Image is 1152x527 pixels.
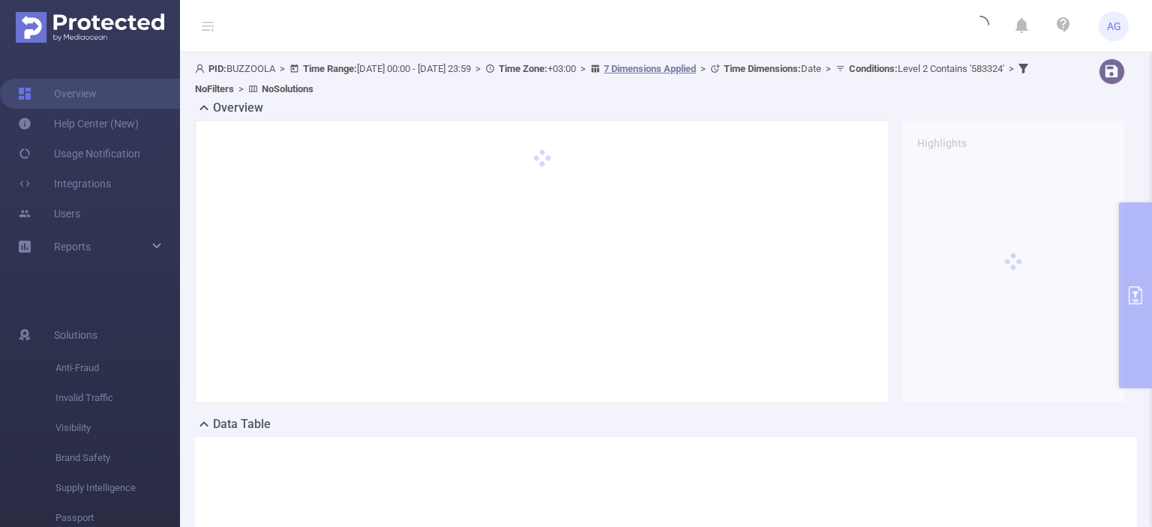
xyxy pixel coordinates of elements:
[696,63,710,74] span: >
[18,109,139,139] a: Help Center (New)
[55,413,180,443] span: Visibility
[195,83,234,94] b: No Filters
[54,320,97,350] span: Solutions
[275,63,289,74] span: >
[54,241,91,253] span: Reports
[208,63,226,74] b: PID:
[604,63,696,74] u: 7 Dimensions Applied
[213,415,271,433] h2: Data Table
[195,63,1032,94] span: BUZZOOLA [DATE] 00:00 - [DATE] 23:59 +03:00
[849,63,898,74] b: Conditions :
[234,83,248,94] span: >
[262,83,313,94] b: No Solutions
[55,383,180,413] span: Invalid Traffic
[303,63,357,74] b: Time Range:
[1107,11,1121,41] span: AG
[55,443,180,473] span: Brand Safety
[471,63,485,74] span: >
[18,169,111,199] a: Integrations
[18,79,97,109] a: Overview
[16,12,164,43] img: Protected Media
[576,63,590,74] span: >
[724,63,801,74] b: Time Dimensions :
[1004,63,1018,74] span: >
[971,16,989,37] i: icon: loading
[195,64,208,73] i: icon: user
[55,473,180,503] span: Supply Intelligence
[18,139,140,169] a: Usage Notification
[54,232,91,262] a: Reports
[821,63,835,74] span: >
[849,63,1004,74] span: Level 2 Contains '583324'
[724,63,821,74] span: Date
[499,63,547,74] b: Time Zone:
[213,99,263,117] h2: Overview
[18,199,80,229] a: Users
[55,353,180,383] span: Anti-Fraud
